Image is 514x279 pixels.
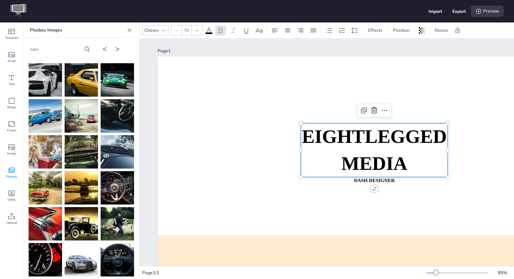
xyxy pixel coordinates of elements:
img: vehicle-2132360_150.jpg [65,207,98,240]
img: car-1093927_150.jpg [65,99,98,133]
span: Frame [7,128,16,133]
span: Effects [367,27,384,33]
strong: MEDIA [341,153,408,174]
span: Upload [6,220,17,225]
img: car-3370706_150.jpg [65,135,98,169]
span: Position [392,27,411,33]
span: Text [9,82,15,87]
img: audi-8336484_150.jpg [101,243,134,276]
button: > [115,45,120,54]
img: car-2209439_150.png [65,243,98,276]
div: 85 % [495,270,510,276]
p: Pixabay Images [30,22,126,38]
strong: EIGHTLEGGED [302,126,447,147]
span: Template [5,35,18,40]
span: Shape [7,105,16,110]
span: Video [7,197,16,202]
div: Import [428,8,442,14]
div: Preview [471,5,504,17]
span: Resize [433,27,449,33]
img: car-8136751_150.jpg [101,63,134,97]
strong: Dash Designer [354,178,395,183]
img: jeep-8004136_150.jpg [65,171,98,205]
span: Image [7,151,16,156]
div: Export [452,8,466,14]
img: vintage-car-7300881_150.jpg [65,63,98,97]
span: Pixabay [6,174,17,179]
input: Search [30,47,85,52]
img: steering-wheel-7417390_150.jpg [101,99,134,133]
img: buick-1400243_150.jpg [29,99,62,133]
img: dashboard-3510327_150.jpg [101,171,134,205]
div: Chewy [143,26,160,35]
img: opel-9246352_150.jpg [29,135,62,169]
span: Asset [7,58,16,64]
img: logo-icon-sm.png [10,4,27,19]
img: speedometer-1249610_150.jpg [29,243,62,276]
img: volkswagen-7647805_150.jpg [101,135,134,169]
div: Page 1 / 1 [142,270,427,276]
button: < [103,45,107,54]
img: cars-8891625_150.jpg [29,63,62,97]
img: oldtimer-1197800_150.jpg [29,171,62,205]
img: car-1846103_150.jpg [29,207,62,240]
img: man-815795_150.jpg [101,207,134,240]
